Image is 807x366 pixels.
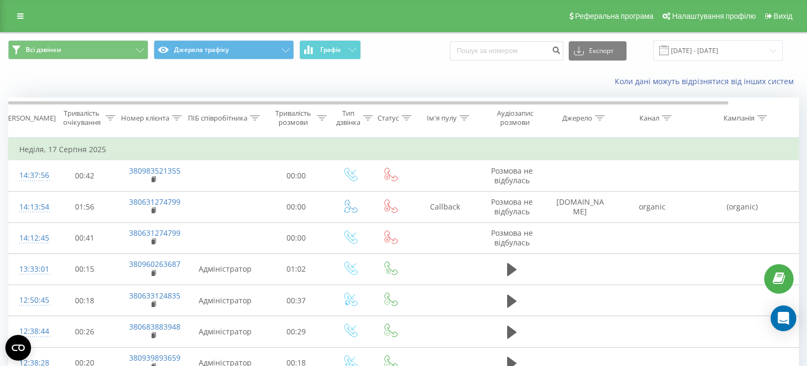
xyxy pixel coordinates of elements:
a: 380631274799 [129,228,180,238]
div: 14:12:45 [19,228,41,249]
div: Номер клієнта [121,114,169,123]
button: Всі дзвінки [8,40,148,59]
span: Графік [320,46,341,54]
td: 00:18 [51,285,118,316]
span: Розмова не відбулась [491,228,533,248]
td: 01:02 [263,253,330,285]
td: 00:00 [263,160,330,191]
div: 12:50:45 [19,290,41,311]
div: ПІБ співробітника [188,114,247,123]
div: 14:13:54 [19,197,41,218]
td: 00:37 [263,285,330,316]
button: Джерела трафіку [154,40,294,59]
td: 00:42 [51,160,118,191]
td: Адміністратор [188,316,263,347]
td: (organic) [689,191,796,222]
td: [DOMAIN_NAME] [544,191,616,222]
td: Адміністратор [188,285,263,316]
div: Джерело [562,114,592,123]
div: 12:38:44 [19,321,41,342]
span: Всі дзвінки [26,46,61,54]
span: Розмова не відбулась [491,166,533,185]
input: Пошук за номером [450,41,563,61]
a: 380983521355 [129,166,180,176]
button: Open CMP widget [5,335,31,361]
span: Реферальна програма [575,12,654,20]
span: Розмова не відбулась [491,197,533,216]
div: Кампанія [723,114,755,123]
div: Канал [639,114,659,123]
td: 01:56 [51,191,118,222]
td: 00:26 [51,316,118,347]
button: Графік [299,40,361,59]
a: Коли дані можуть відрізнятися вiд інших систем [615,76,799,86]
div: Тривалість розмови [272,109,314,127]
td: organic [616,191,689,222]
div: Open Intercom Messenger [771,305,796,331]
td: 00:00 [263,191,330,222]
div: Аудіозапис розмови [489,109,541,127]
a: 380631274799 [129,197,180,207]
div: Статус [378,114,399,123]
span: Вихід [774,12,793,20]
div: Тривалість очікування [61,109,103,127]
a: 380633124835 [129,290,180,301]
a: 380960263687 [129,259,180,269]
div: Тип дзвінка [336,109,360,127]
a: 380683883948 [129,322,180,332]
div: 14:37:56 [19,165,41,186]
div: 13:33:01 [19,259,41,280]
td: Callback [410,191,480,222]
td: Адміністратор [188,253,263,285]
a: 380939893659 [129,353,180,363]
button: Експорт [569,41,627,61]
td: 00:15 [51,253,118,285]
div: [PERSON_NAME] [2,114,56,123]
td: 00:00 [263,222,330,253]
span: Налаштування профілю [672,12,756,20]
td: 00:29 [263,316,330,347]
td: 00:41 [51,222,118,253]
div: Ім'я пулу [427,114,457,123]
